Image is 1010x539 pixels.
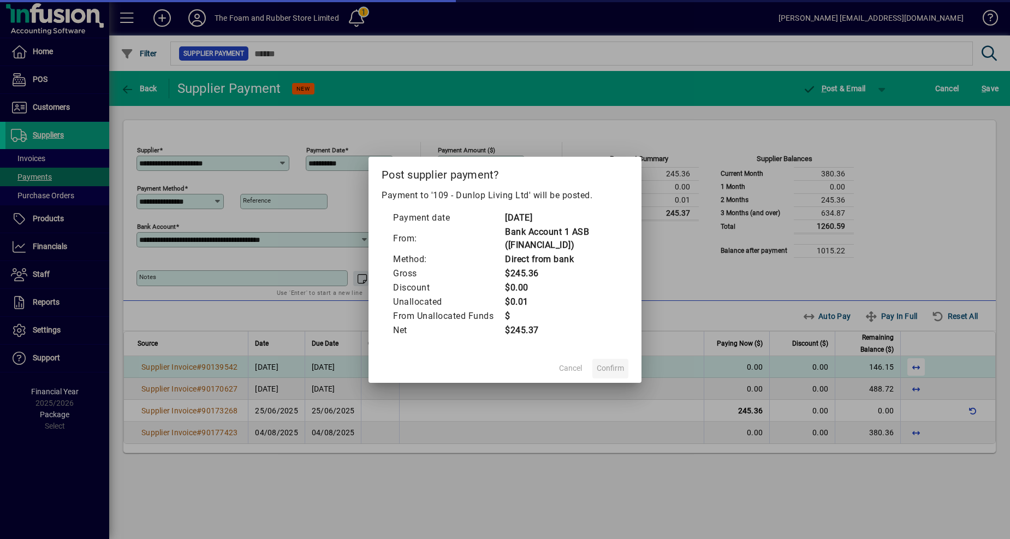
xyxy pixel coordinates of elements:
[369,157,641,188] h2: Post supplier payment?
[393,252,504,266] td: Method:
[504,211,617,225] td: [DATE]
[393,266,504,281] td: Gross
[504,309,617,323] td: $
[393,295,504,309] td: Unallocated
[504,295,617,309] td: $0.01
[504,252,617,266] td: Direct from bank
[393,323,504,337] td: Net
[393,281,504,295] td: Discount
[504,266,617,281] td: $245.36
[504,323,617,337] td: $245.37
[393,225,504,252] td: From:
[504,281,617,295] td: $0.00
[393,309,504,323] td: From Unallocated Funds
[393,211,504,225] td: Payment date
[382,189,628,202] p: Payment to '109 - Dunlop Living Ltd' will be posted.
[504,225,617,252] td: Bank Account 1 ASB ([FINANCIAL_ID])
